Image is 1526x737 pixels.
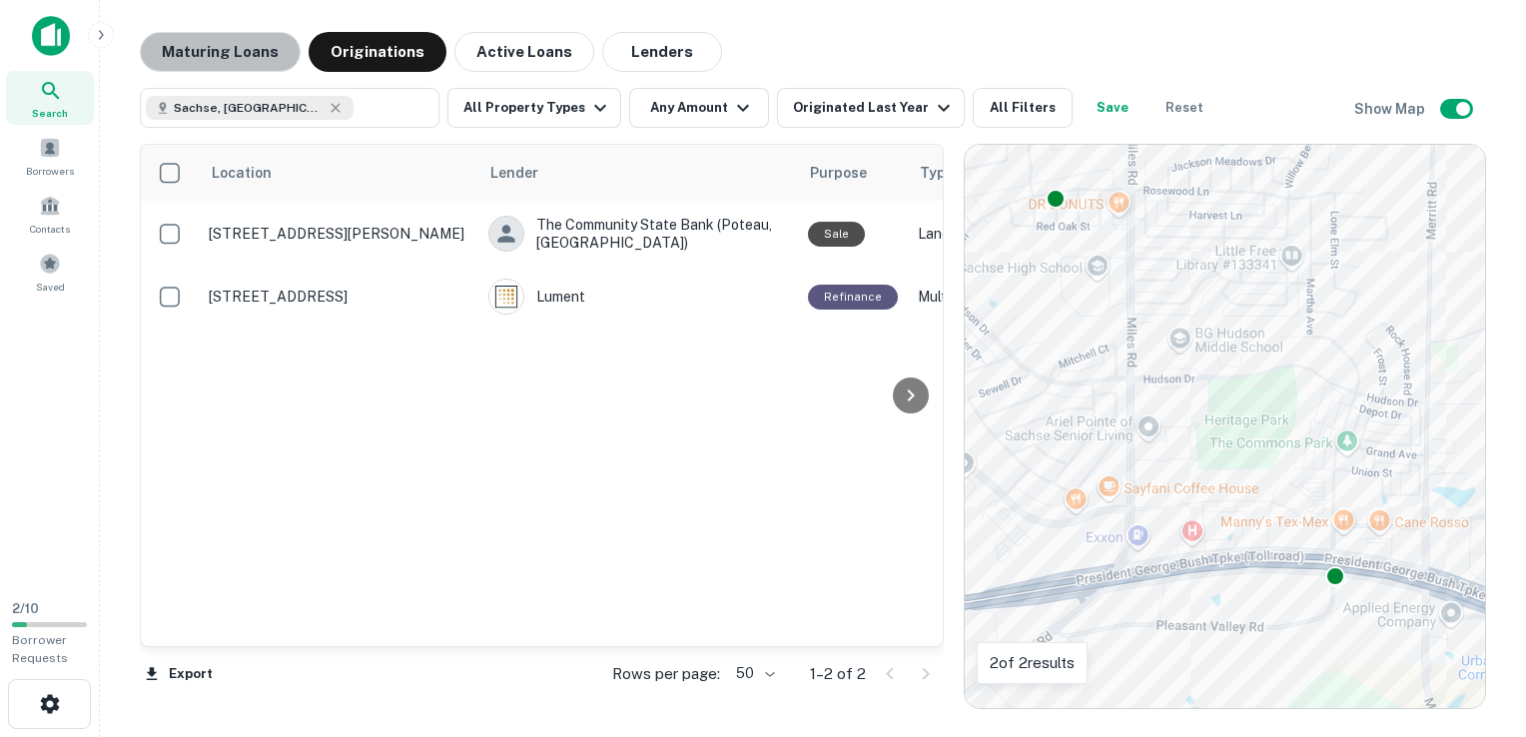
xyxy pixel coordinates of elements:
[490,161,538,185] span: Lender
[140,32,301,72] button: Maturing Loans
[798,145,908,201] th: Purpose
[6,245,94,299] a: Saved
[488,216,788,252] div: The Community State Bank (poteau, [GEOGRAPHIC_DATA])
[32,105,68,121] span: Search
[6,187,94,241] a: Contacts
[32,16,70,56] img: capitalize-icon.png
[602,32,722,72] button: Lenders
[209,225,468,243] p: [STREET_ADDRESS][PERSON_NAME]
[309,32,446,72] button: Originations
[1152,88,1216,128] button: Reset
[1354,98,1428,120] h6: Show Map
[629,88,769,128] button: Any Amount
[30,221,70,237] span: Contacts
[965,145,1485,708] div: 0 0
[6,129,94,183] a: Borrowers
[810,662,866,686] p: 1–2 of 2
[489,280,523,314] img: picture
[478,145,798,201] th: Lender
[454,32,594,72] button: Active Loans
[808,285,898,310] div: This loan purpose was for refinancing
[211,161,298,185] span: Location
[447,88,621,128] button: All Property Types
[808,222,865,247] div: Sale
[920,161,954,185] span: Type
[810,161,893,185] span: Purpose
[140,659,218,689] button: Export
[777,88,965,128] button: Originated Last Year
[612,662,720,686] p: Rows per page:
[36,279,65,295] span: Saved
[1081,88,1144,128] button: Save your search to get updates of matches that match your search criteria.
[990,651,1075,675] p: 2 of 2 results
[973,88,1073,128] button: All Filters
[793,96,956,120] div: Originated Last Year
[199,145,478,201] th: Location
[1426,577,1526,673] iframe: Chat Widget
[728,659,778,688] div: 50
[12,633,68,665] span: Borrower Requests
[174,99,324,117] span: Sachse, [GEOGRAPHIC_DATA], [GEOGRAPHIC_DATA]
[209,288,468,306] p: [STREET_ADDRESS]
[12,601,39,616] span: 2 / 10
[26,163,74,179] span: Borrowers
[488,279,788,315] div: Lument
[6,71,94,125] a: Search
